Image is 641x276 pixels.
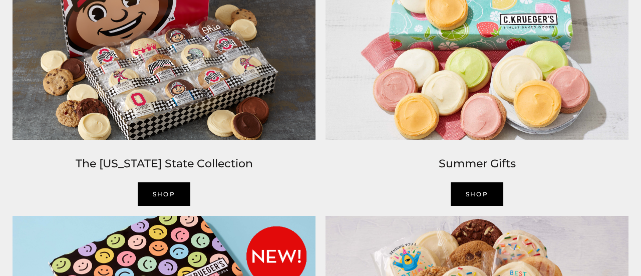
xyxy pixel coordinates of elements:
[13,155,315,173] h2: The [US_STATE] State Collection
[8,238,104,268] iframe: Sign Up via Text for Offers
[451,182,504,206] a: SHOP
[138,182,191,206] a: Shop
[326,155,628,173] h2: Summer Gifts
